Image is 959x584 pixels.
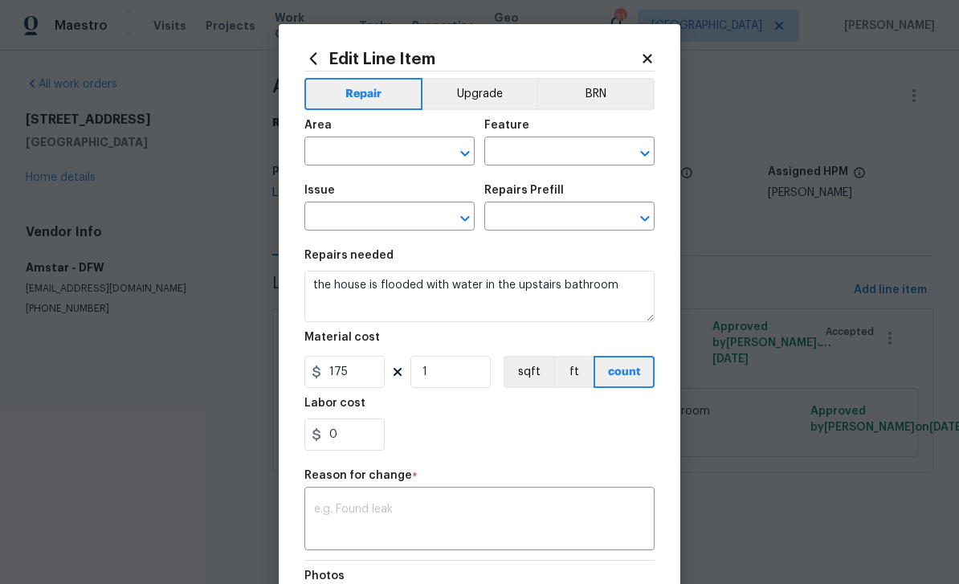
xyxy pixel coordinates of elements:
[304,470,412,481] h5: Reason for change
[304,398,365,409] h5: Labor cost
[422,78,537,110] button: Upgrade
[454,207,476,230] button: Open
[304,271,655,322] textarea: the house is flooded with water in the upstairs bathroom
[304,185,335,196] h5: Issue
[484,120,529,131] h5: Feature
[304,78,422,110] button: Repair
[553,356,594,388] button: ft
[304,120,332,131] h5: Area
[304,50,640,67] h2: Edit Line Item
[484,185,564,196] h5: Repairs Prefill
[634,142,656,165] button: Open
[304,570,345,582] h5: Photos
[304,332,380,343] h5: Material cost
[454,142,476,165] button: Open
[304,250,394,261] h5: Repairs needed
[504,356,553,388] button: sqft
[537,78,655,110] button: BRN
[594,356,655,388] button: count
[634,207,656,230] button: Open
